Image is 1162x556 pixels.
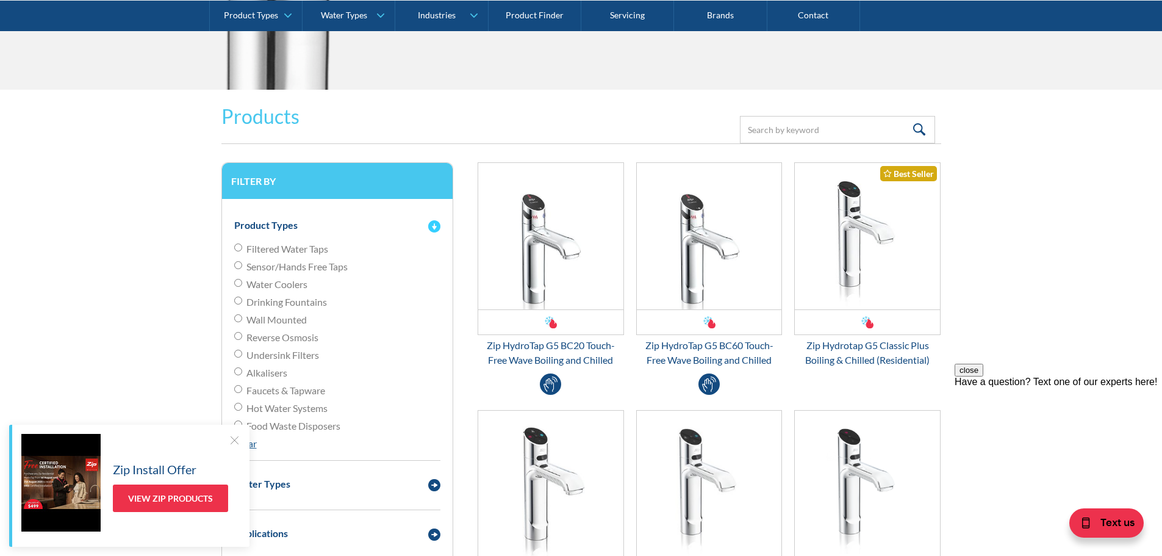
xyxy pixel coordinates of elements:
[234,526,288,541] div: Applications
[113,485,228,512] a: View Zip Products
[246,348,319,363] span: Undersink Filters
[234,244,242,251] input: Filtered Water Taps
[234,350,242,358] input: Undersink Filters
[478,163,623,309] img: Zip HydroTap G5 BC20 Touch-Free Wave Boiling and Chilled
[478,338,624,367] div: Zip HydroTap G5 BC20 Touch-Free Wave Boiling and Chilled
[1040,495,1162,556] iframe: podium webchat widget bubble
[246,419,340,433] span: Food Waste Disposers
[246,259,348,274] span: Sensor/Hands Free Taps
[234,421,242,428] input: Food Waste Disposers
[955,364,1162,510] iframe: podium webchat widget prompt
[321,10,367,20] div: Water Types
[224,10,278,20] div: Product Types
[234,314,242,322] input: Wall Mounted
[478,162,624,367] a: Zip HydroTap G5 BC20 Touch-Free Wave Boiling and ChilledZip HydroTap G5 BC20 Touch-Free Wave Boil...
[234,385,242,393] input: Faucets & Tapware
[234,297,242,305] input: Drinking Fountains
[231,175,443,187] h3: Filter by
[795,163,940,309] img: Zip Hydrotap G5 Classic Plus Boiling & Chilled (Residential)
[234,367,242,375] input: Alkalisers
[794,162,941,367] a: Zip Hydrotap G5 Classic Plus Boiling & Chilled (Residential)Best SellerZip Hydrotap G5 Classic Pl...
[234,279,242,287] input: Water Coolers
[637,163,782,309] img: Zip HydroTap G5 BC60 Touch-Free Wave Boiling and Chilled
[234,218,298,233] div: Product Types
[234,261,242,269] input: Sensor/Hands Free Taps
[246,312,307,327] span: Wall Mounted
[234,438,257,449] a: Clear
[246,383,325,398] span: Faucets & Tapware
[740,116,935,143] input: Search by keyword
[234,403,242,411] input: Hot Water Systems
[246,330,318,345] span: Reverse Osmosis
[221,102,299,131] h2: Products
[636,162,783,367] a: Zip HydroTap G5 BC60 Touch-Free Wave Boiling and ChilledZip HydroTap G5 BC60 Touch-Free Wave Boil...
[246,401,328,416] span: Hot Water Systems
[246,295,327,309] span: Drinking Fountains
[234,332,242,340] input: Reverse Osmosis
[794,338,941,367] div: Zip Hydrotap G5 Classic Plus Boiling & Chilled (Residential)
[234,477,290,491] div: Water Types
[636,338,783,367] div: Zip HydroTap G5 BC60 Touch-Free Wave Boiling and Chilled
[246,277,307,292] span: Water Coolers
[880,166,937,181] div: Best Seller
[113,460,196,478] h5: Zip Install Offer
[21,434,101,532] img: Zip Install Offer
[418,10,456,20] div: Industries
[246,366,287,380] span: Alkalisers
[246,242,328,256] span: Filtered Water Taps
